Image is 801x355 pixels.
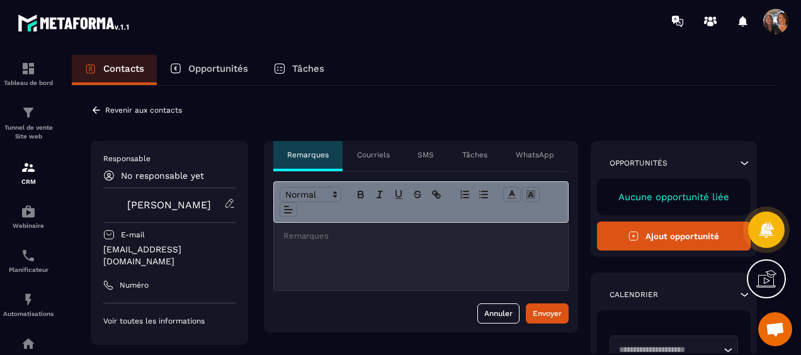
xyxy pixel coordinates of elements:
a: formationformationTableau de bord [3,52,54,96]
p: E-mail [121,230,145,240]
p: Planificateur [3,266,54,273]
a: schedulerschedulerPlanificateur [3,239,54,283]
p: WhatsApp [516,150,554,160]
p: Courriels [357,150,390,160]
p: Remarques [287,150,329,160]
a: [PERSON_NAME] [127,199,211,211]
p: No responsable yet [121,171,204,181]
div: Ouvrir le chat [758,312,792,346]
div: Envoyer [533,307,562,320]
p: Opportunités [610,158,668,168]
img: scheduler [21,248,36,263]
img: logo [18,11,131,34]
img: automations [21,204,36,219]
a: formationformationCRM [3,150,54,194]
p: Calendrier [610,290,658,300]
p: Tunnel de vente Site web [3,123,54,141]
button: Annuler [477,303,520,324]
p: Contacts [103,63,144,74]
p: Responsable [103,154,236,164]
img: formation [21,160,36,175]
p: SMS [418,150,434,160]
a: automationsautomationsAutomatisations [3,283,54,327]
p: [EMAIL_ADDRESS][DOMAIN_NAME] [103,244,236,268]
p: Tableau de bord [3,79,54,86]
p: Aucune opportunité liée [610,191,739,203]
button: Envoyer [526,303,569,324]
img: automations [21,336,36,351]
a: formationformationTunnel de vente Site web [3,96,54,150]
a: automationsautomationsWebinaire [3,194,54,239]
p: Opportunités [188,63,248,74]
p: Webinaire [3,222,54,229]
a: Tâches [261,55,337,85]
p: Numéro [120,280,149,290]
img: formation [21,105,36,120]
a: Contacts [72,55,157,85]
a: Opportunités [157,55,261,85]
p: Voir toutes les informations [103,316,236,326]
p: Tâches [462,150,487,160]
button: Ajout opportunité [597,222,751,251]
p: CRM [3,178,54,185]
p: Automatisations [3,310,54,317]
p: Tâches [292,63,324,74]
p: Revenir aux contacts [105,106,182,115]
img: formation [21,61,36,76]
img: automations [21,292,36,307]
